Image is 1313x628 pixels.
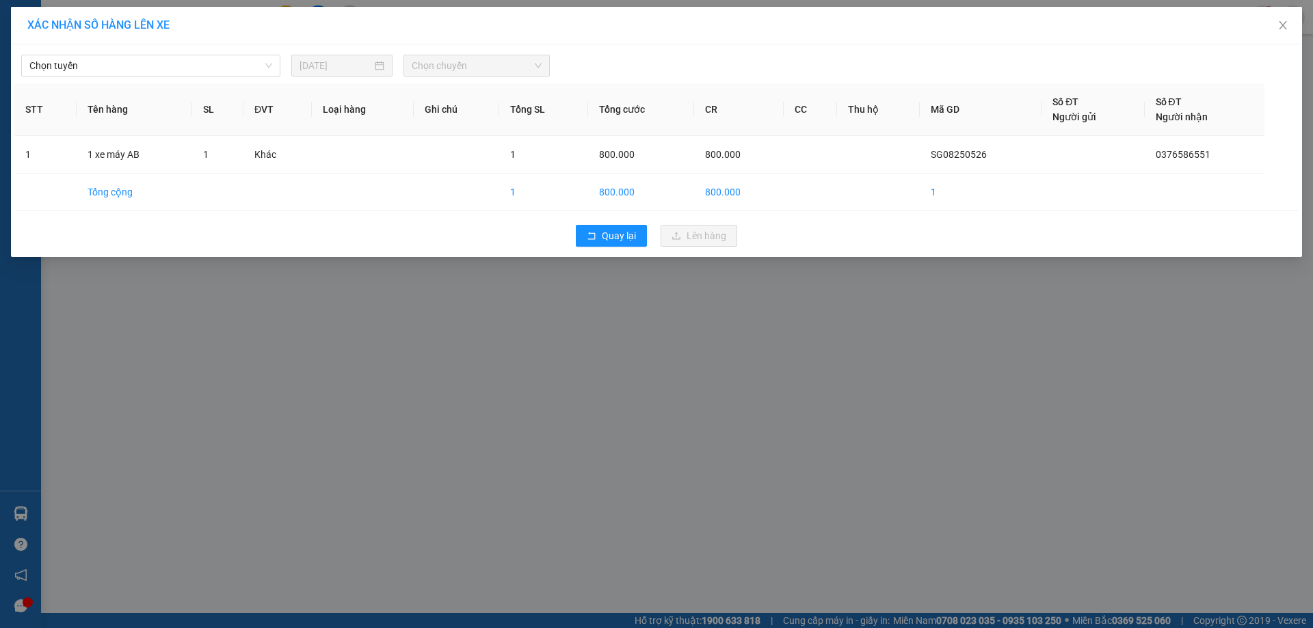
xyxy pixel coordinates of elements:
[192,83,243,136] th: SL
[414,83,499,136] th: Ghi chú
[77,136,192,174] td: 1 xe máy AB
[243,136,312,174] td: Khác
[412,55,542,76] span: Chọn chuyến
[920,174,1042,211] td: 1
[5,9,64,39] span: VP An Sương
[51,94,58,109] span: 0
[920,83,1042,136] th: Mã GD
[312,83,414,136] th: Loại hàng
[694,174,784,211] td: 800.000
[588,83,694,136] th: Tổng cước
[1156,96,1182,107] span: Số ĐT
[1156,149,1210,160] span: 0376586551
[931,149,987,160] span: SG08250526
[35,77,55,92] span: CC:
[5,41,81,56] span: 0937737414
[1052,111,1096,122] span: Người gửi
[27,77,35,92] span: 0
[661,225,737,247] button: uploadLên hàng
[203,149,209,160] span: 1
[5,9,81,39] p: Gửi:
[83,40,158,55] span: 0372414206
[83,8,205,38] p: Nhận:
[77,83,192,136] th: Tên hàng
[58,77,107,92] span: 150.000
[705,149,741,160] span: 800.000
[4,94,47,109] span: Thu hộ:
[587,231,596,242] span: rollback
[576,225,647,247] button: rollbackQuay lại
[27,18,170,31] span: XÁC NHẬN SỐ HÀNG LÊN XE
[602,228,636,243] span: Quay lại
[29,55,272,76] span: Chọn tuyến
[83,58,155,71] span: Giao:
[499,83,588,136] th: Tổng SL
[14,83,77,136] th: STT
[1156,111,1208,122] span: Người nhận
[694,83,784,136] th: CR
[1264,7,1302,45] button: Close
[300,58,372,73] input: 15/08/2025
[784,83,837,136] th: CC
[510,149,516,160] span: 1
[588,174,694,211] td: 800.000
[1052,96,1078,107] span: Số ĐT
[108,57,155,72] span: BA ĐỒN
[599,149,635,160] span: 800.000
[14,136,77,174] td: 1
[837,83,920,136] th: Thu hộ
[83,8,205,38] span: VP [GEOGRAPHIC_DATA]
[243,83,312,136] th: ĐVT
[4,77,24,92] span: CR:
[499,174,588,211] td: 1
[5,58,26,71] span: Lấy:
[1277,20,1288,31] span: close
[77,174,192,211] td: Tổng cộng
